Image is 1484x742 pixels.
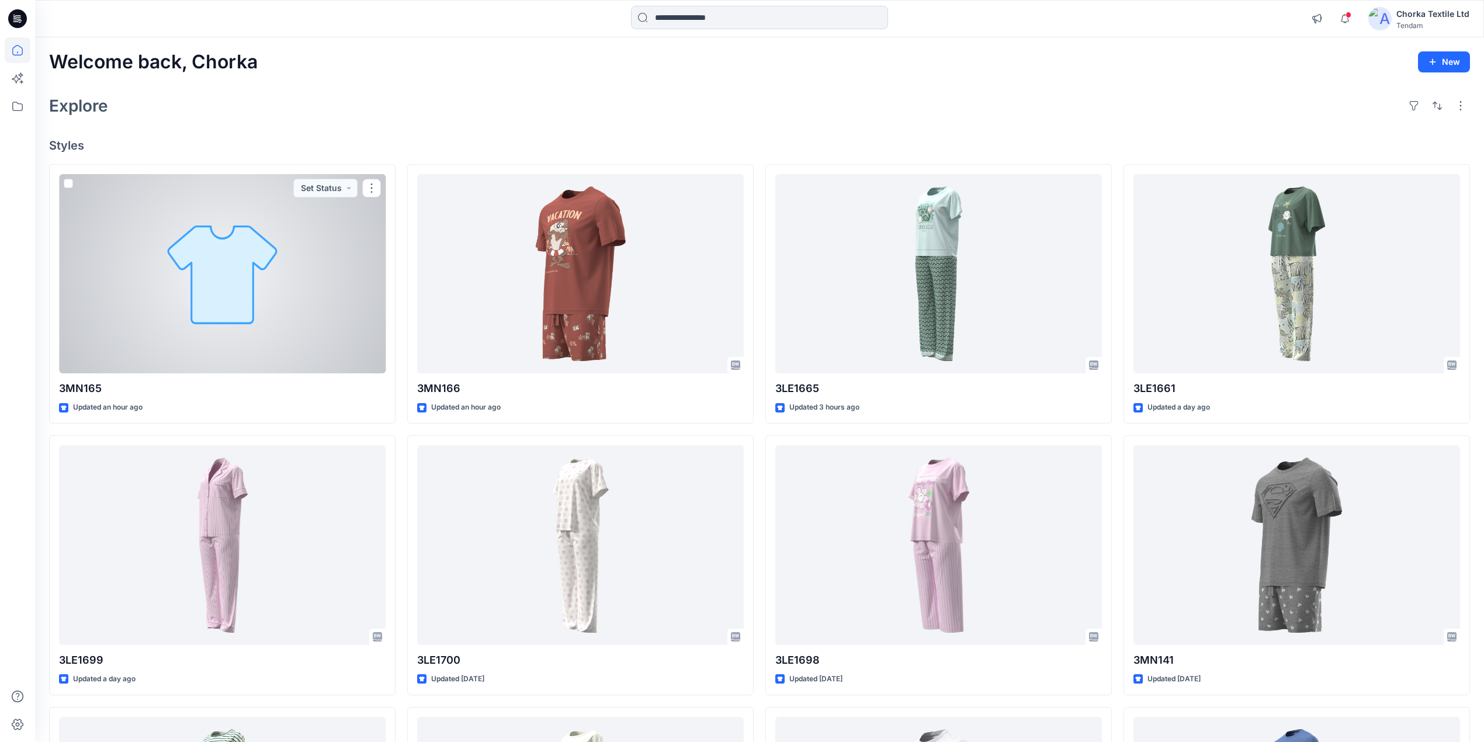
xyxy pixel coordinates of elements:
h4: Styles [49,138,1470,152]
a: 3LE1699 [59,445,386,645]
p: Updated a day ago [73,673,136,685]
p: Updated an hour ago [431,401,501,414]
p: 3LE1698 [775,652,1102,668]
div: Tendam [1396,21,1469,30]
h2: Welcome back, Chorka [49,51,258,73]
a: 3LE1661 [1133,174,1460,374]
p: 3LE1661 [1133,380,1460,397]
p: 3LE1665 [775,380,1102,397]
a: 3LE1698 [775,445,1102,645]
a: 3LE1665 [775,174,1102,374]
p: Updated a day ago [1147,401,1210,414]
h2: Explore [49,96,108,115]
p: 3MN166 [417,380,744,397]
a: 3MN166 [417,174,744,374]
p: Updated [DATE] [1147,673,1201,685]
div: Chorka Textile Ltd [1396,7,1469,21]
p: Updated an hour ago [73,401,143,414]
button: New [1418,51,1470,72]
img: avatar [1368,7,1392,30]
p: Updated [DATE] [431,673,484,685]
p: 3LE1700 [417,652,744,668]
p: 3LE1699 [59,652,386,668]
p: 3MN165 [59,380,386,397]
a: 3LE1700 [417,445,744,645]
a: 3MN141 [1133,445,1460,645]
p: Updated [DATE] [789,673,842,685]
p: Updated 3 hours ago [789,401,859,414]
a: 3MN165 [59,174,386,374]
p: 3MN141 [1133,652,1460,668]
